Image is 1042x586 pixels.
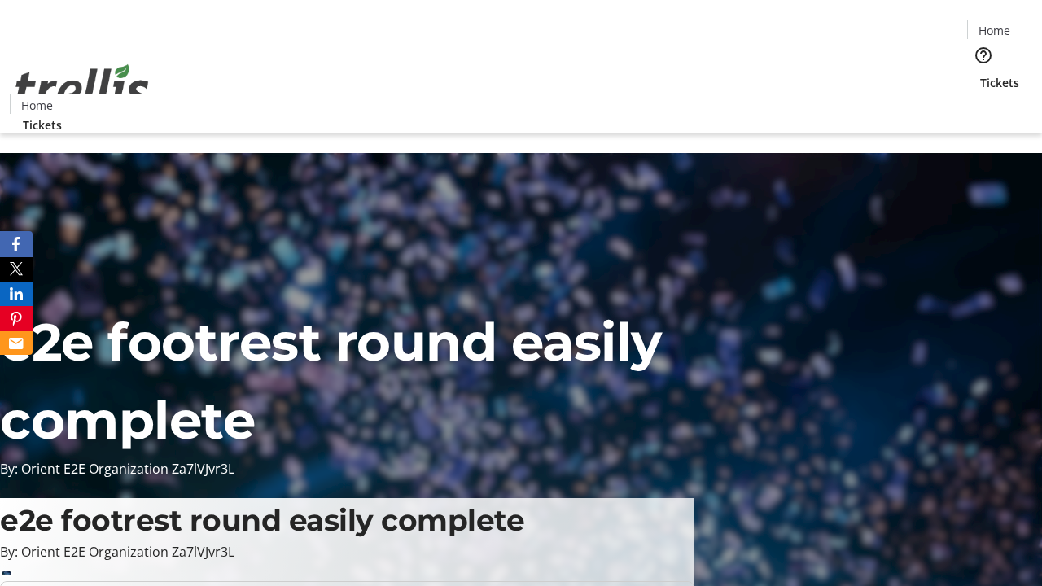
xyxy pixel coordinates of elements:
img: Orient E2E Organization Za7lVJvr3L's Logo [10,46,155,128]
a: Tickets [967,74,1032,91]
a: Home [11,97,63,114]
span: Home [21,97,53,114]
a: Home [968,22,1020,39]
button: Cart [967,91,1000,124]
span: Tickets [23,116,62,133]
button: Help [967,39,1000,72]
span: Home [979,22,1010,39]
a: Tickets [10,116,75,133]
span: Tickets [980,74,1019,91]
